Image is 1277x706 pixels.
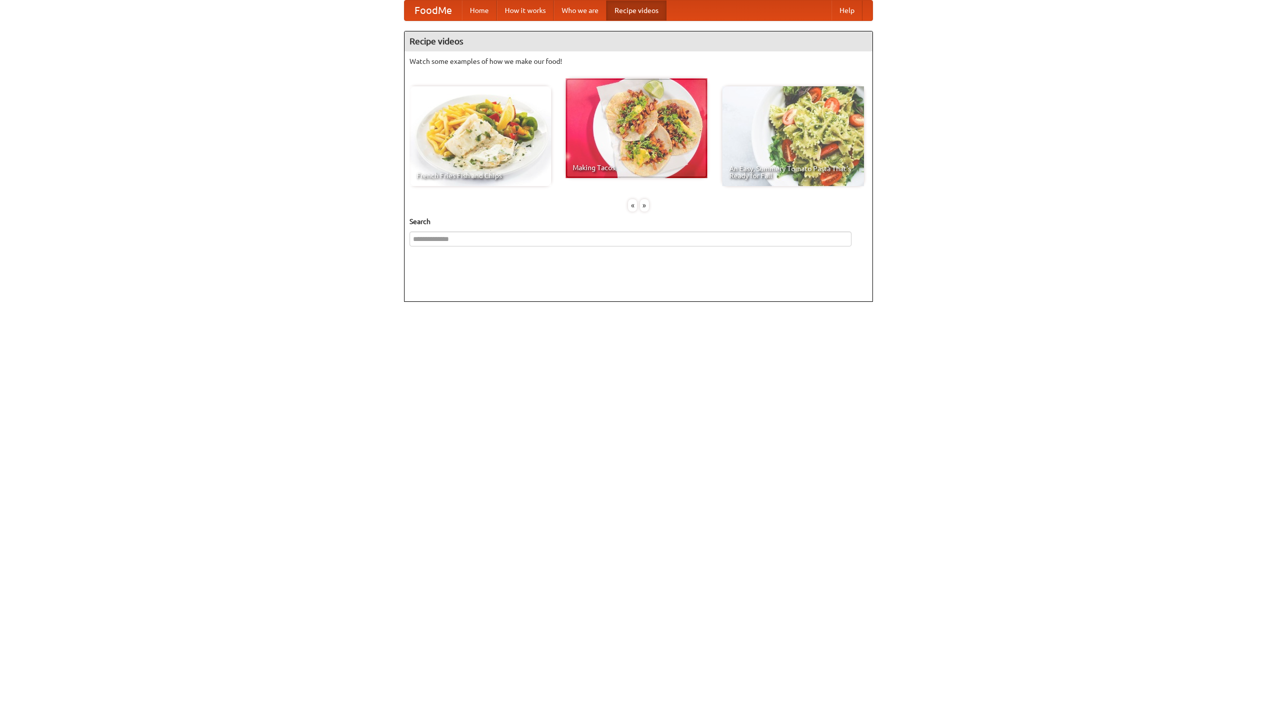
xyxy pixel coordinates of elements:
[640,199,649,212] div: »
[417,172,544,179] span: French Fries Fish and Chips
[573,164,700,171] span: Making Tacos
[832,0,862,20] a: Help
[554,0,607,20] a: Who we are
[729,165,857,179] span: An Easy, Summery Tomato Pasta That's Ready for Fall
[410,217,867,227] h5: Search
[628,199,637,212] div: «
[405,0,462,20] a: FoodMe
[566,78,707,178] a: Making Tacos
[405,31,872,51] h4: Recipe videos
[722,86,864,186] a: An Easy, Summery Tomato Pasta That's Ready for Fall
[410,56,867,66] p: Watch some examples of how we make our food!
[607,0,666,20] a: Recipe videos
[410,86,551,186] a: French Fries Fish and Chips
[462,0,497,20] a: Home
[497,0,554,20] a: How it works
